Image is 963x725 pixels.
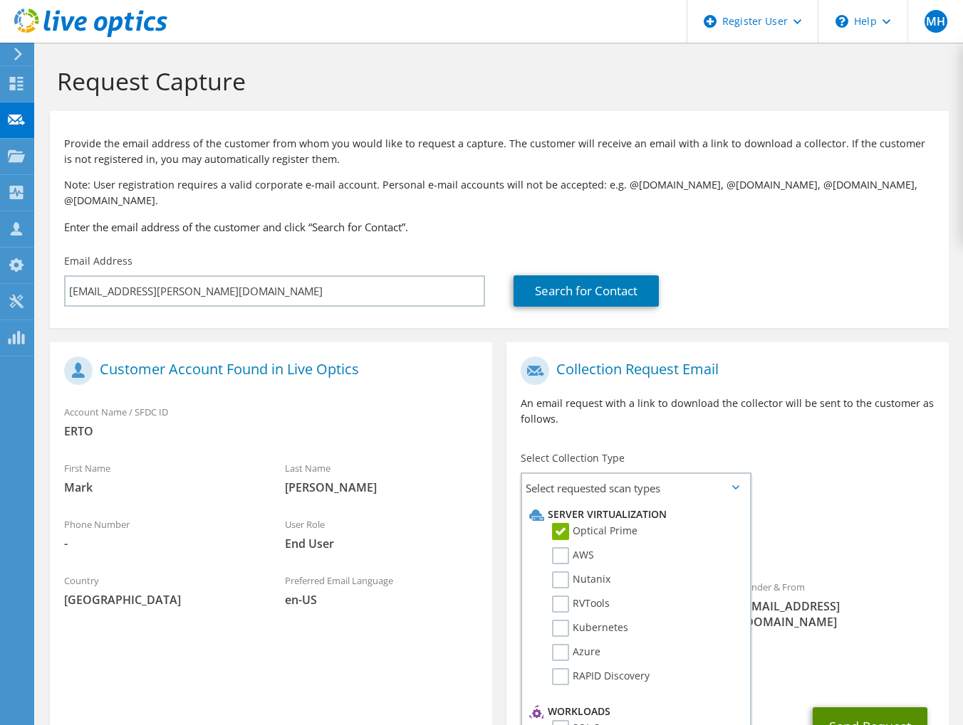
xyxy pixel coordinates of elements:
[271,566,491,615] div: Preferred Email Language
[925,10,947,33] span: MH
[506,572,727,637] div: To
[522,474,749,502] span: Select requested scan types
[552,644,600,661] label: Azure
[285,536,477,551] span: End User
[64,356,471,385] h1: Customer Account Found in Live Optics
[64,254,132,268] label: Email Address
[64,219,935,235] h3: Enter the email address of the customer and click “Search for Contact”.
[285,592,477,608] span: en-US
[552,523,637,540] label: Optical Prime
[285,480,477,495] span: [PERSON_NAME]
[526,506,742,523] li: Server Virtualization
[50,566,271,615] div: Country
[64,177,935,208] p: Note: User registration requires a valid corporate e-mail account. Personal e-mail accounts will ...
[741,598,934,630] span: [EMAIL_ADDRESS][DOMAIN_NAME]
[552,668,650,685] label: RAPID Discovery
[64,423,478,439] span: ERTO
[552,547,594,564] label: AWS
[271,453,491,502] div: Last Name
[836,15,848,28] svg: \n
[506,508,949,565] div: Requested Collections
[727,572,948,637] div: Sender & From
[506,644,949,693] div: CC & Reply To
[521,396,935,427] p: An email request with a link to download the collector will be sent to the customer as follows.
[521,356,927,385] h1: Collection Request Email
[526,703,742,720] li: Workloads
[521,451,625,465] label: Select Collection Type
[64,480,256,495] span: Mark
[50,509,271,559] div: Phone Number
[64,536,256,551] span: -
[552,596,610,613] label: RVTools
[271,509,491,559] div: User Role
[552,620,628,637] label: Kubernetes
[64,592,256,608] span: [GEOGRAPHIC_DATA]
[57,66,935,96] h1: Request Capture
[552,571,610,588] label: Nutanix
[64,136,935,167] p: Provide the email address of the customer from whom you would like to request a capture. The cust...
[50,453,271,502] div: First Name
[50,397,492,446] div: Account Name / SFDC ID
[514,275,659,307] a: Search for Contact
